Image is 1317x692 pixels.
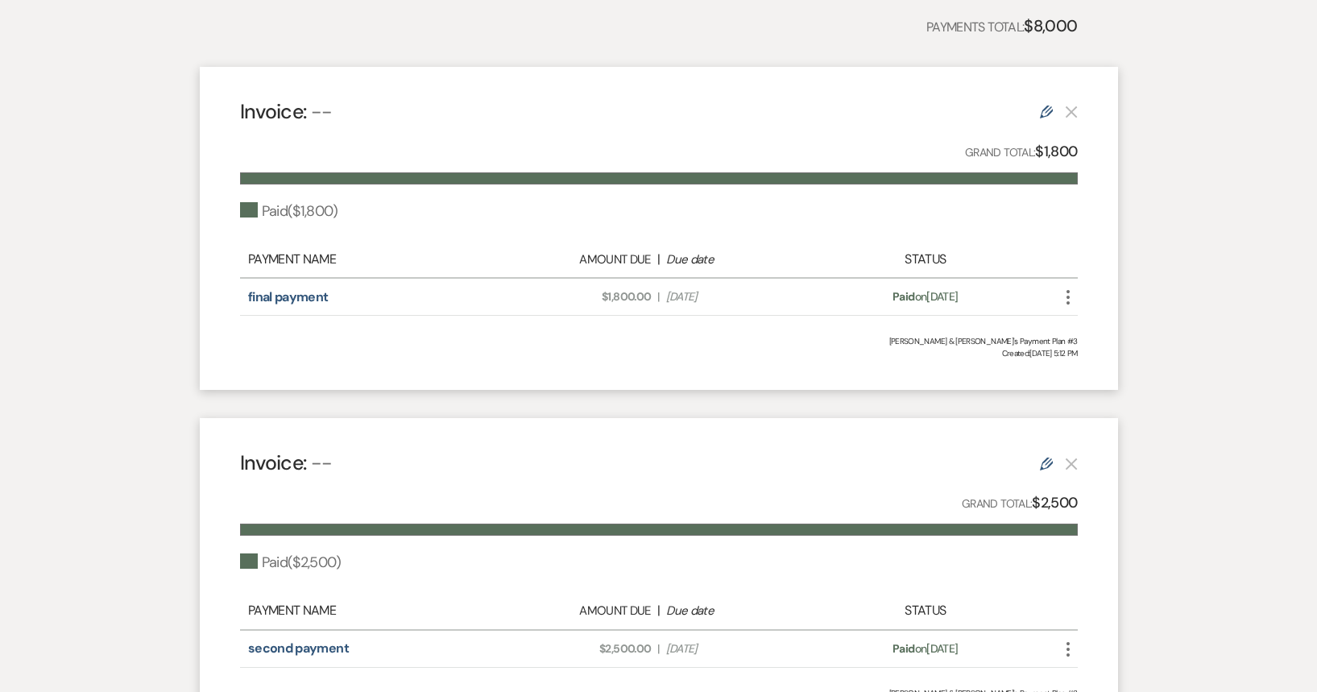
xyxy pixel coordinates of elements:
[495,250,823,269] div: |
[1024,15,1077,36] strong: $8,000
[1065,457,1078,470] button: This payment plan cannot be deleted because it contains links that have been paid through Weven’s...
[503,288,651,305] span: $1,800.00
[822,250,1028,269] div: Status
[822,601,1028,620] div: Status
[822,640,1028,657] div: on [DATE]
[240,552,341,574] div: Paid ( $2,500 )
[1035,142,1077,161] strong: $1,800
[657,288,659,305] span: |
[240,201,338,222] div: Paid ( $1,800 )
[503,602,651,620] div: Amount Due
[248,640,349,657] a: second payment
[892,641,914,656] span: Paid
[240,449,333,477] h4: Invoice:
[926,13,1078,39] p: Payments Total:
[1032,493,1077,512] strong: $2,500
[965,140,1078,164] p: Grand Total:
[962,491,1078,515] p: Grand Total:
[657,640,659,657] span: |
[1065,105,1078,118] button: This payment plan cannot be deleted because it contains links that have been paid through Weven’s...
[240,335,1078,347] div: [PERSON_NAME] & [PERSON_NAME]'s Payment Plan #3
[503,251,651,269] div: Amount Due
[892,289,914,304] span: Paid
[666,251,814,269] div: Due date
[666,602,814,620] div: Due date
[311,98,333,125] span: --
[503,640,651,657] span: $2,500.00
[822,288,1028,305] div: on [DATE]
[666,288,814,305] span: [DATE]
[248,250,495,269] div: Payment Name
[495,601,823,620] div: |
[311,450,333,476] span: --
[666,640,814,657] span: [DATE]
[248,288,329,305] a: final payment
[240,97,333,126] h4: Invoice:
[248,601,495,620] div: Payment Name
[240,347,1078,359] span: Created: [DATE] 5:12 PM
